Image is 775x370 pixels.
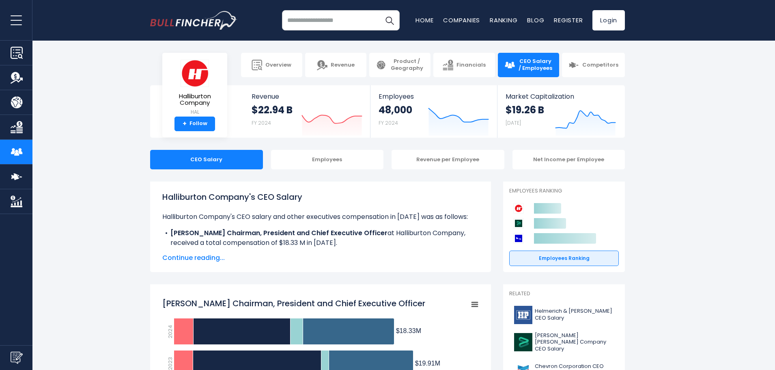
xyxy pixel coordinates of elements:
div: Employees [271,150,384,169]
button: Search [379,10,400,30]
div: Revenue per Employee [392,150,504,169]
a: Employees Ranking [509,251,619,266]
a: +Follow [174,117,215,131]
a: Halliburton Company HAL [168,59,221,117]
a: Home [415,16,433,24]
a: CEO Salary / Employees [498,53,559,77]
a: Helmerich & [PERSON_NAME] CEO Salary [509,304,619,326]
b: [PERSON_NAME] Chairman, President and Chief Executive Officer [170,228,387,238]
small: FY 2024 [379,119,398,126]
a: Register [554,16,583,24]
span: Product / Geography [390,58,424,72]
a: Login [592,10,625,30]
a: Competitors [562,53,625,77]
text: 2024 [166,325,174,338]
a: Companies [443,16,480,24]
span: [PERSON_NAME] [PERSON_NAME] Company CEO Salary [535,332,614,353]
strong: $22.94 B [252,104,293,116]
a: Revenue $22.94 B FY 2024 [243,85,370,138]
a: Blog [527,16,544,24]
small: HAL [169,108,221,116]
small: FY 2024 [252,119,271,126]
a: [PERSON_NAME] [PERSON_NAME] Company CEO Salary [509,330,619,355]
a: Product / Geography [369,53,431,77]
a: Ranking [490,16,517,24]
a: Financials [433,53,495,77]
span: Market Capitalization [506,93,616,100]
a: Employees 48,000 FY 2024 [370,85,497,138]
span: Financials [456,62,486,69]
img: Schlumberger Limited competitors logo [513,233,524,244]
span: Helmerich & [PERSON_NAME] CEO Salary [535,308,614,322]
a: Revenue [305,53,366,77]
p: Halliburton Company's CEO salary and other executives compensation in [DATE] was as follows: [162,212,479,222]
span: Employees [379,93,489,100]
img: Halliburton Company competitors logo [513,203,524,214]
img: bullfincher logo [150,11,237,30]
a: Market Capitalization $19.26 B [DATE] [497,85,624,138]
a: Go to homepage [150,11,237,30]
p: Employees Ranking [509,188,619,195]
span: Overview [265,62,291,69]
span: Continue reading... [162,253,479,263]
text: 2023 [166,357,174,370]
span: Competitors [582,62,618,69]
small: [DATE] [506,119,521,126]
img: BKR logo [514,333,532,351]
div: CEO Salary [150,150,263,169]
strong: $19.26 B [506,104,544,116]
span: CEO Salary / Employees [518,58,553,72]
tspan: [PERSON_NAME] Chairman, President and Chief Executive Officer [162,298,425,309]
li: at Halliburton Company, received a total compensation of $18.33 M in [DATE]. [162,228,479,248]
img: Baker Hughes Company competitors logo [513,218,524,229]
a: Overview [241,53,302,77]
strong: + [183,120,187,128]
span: Revenue [252,93,362,100]
img: HP logo [514,306,532,324]
span: Revenue [331,62,355,69]
span: Halliburton Company [169,93,221,106]
p: Related [509,290,619,297]
h1: Halliburton Company's CEO Salary [162,191,479,203]
tspan: $18.33M [396,327,421,334]
div: Net Income per Employee [512,150,625,169]
tspan: $19.91M [415,360,440,367]
strong: 48,000 [379,104,412,116]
